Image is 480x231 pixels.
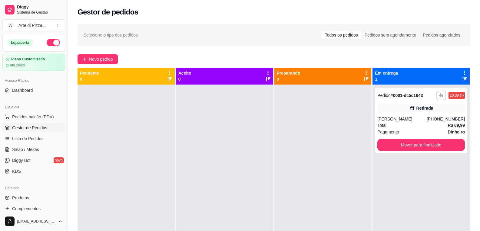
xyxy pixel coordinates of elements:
[2,204,65,213] a: Complementos
[277,76,300,82] p: 0
[375,70,398,76] p: Em entrega
[8,39,33,46] div: Loja aberta
[377,139,465,151] button: Mover para finalizado
[10,63,25,68] article: até 28/09
[2,2,65,17] a: DiggySistema de Gestão
[377,122,386,129] span: Total
[178,76,191,82] p: 0
[12,168,21,174] span: KDS
[2,183,65,193] div: Catálogo
[2,76,65,85] div: Acesso Rápido
[277,70,300,76] p: Preparando
[12,206,41,212] span: Complementos
[17,219,55,224] span: [EMAIL_ADDRESS][DOMAIN_NAME]
[377,116,427,122] div: [PERSON_NAME]
[18,22,46,28] div: Arte di Pizza ...
[178,70,191,76] p: Aceito
[12,114,54,120] span: Pedidos balcão (PDV)
[12,125,47,131] span: Gestor de Pedidos
[2,123,65,133] a: Gestor de Pedidos
[17,10,63,15] span: Sistema de Gestão
[82,57,87,61] span: plus
[416,105,433,111] div: Retirada
[80,76,99,82] p: 0
[2,214,65,229] button: [EMAIL_ADDRESS][DOMAIN_NAME]
[2,102,65,112] div: Dia a dia
[448,130,465,134] strong: Dinheiro
[47,39,60,46] button: Alterar Status
[8,22,14,28] span: A
[89,56,113,63] span: Novo pedido
[12,195,29,201] span: Produtos
[2,19,65,31] button: Select a team
[2,166,65,176] a: KDS
[80,70,99,76] p: Pendente
[361,31,419,39] div: Pedidos sem agendamento
[377,129,399,135] span: Pagamento
[12,157,31,163] span: Diggy Bot
[419,31,464,39] div: Pedidos agendados
[450,93,459,98] div: 20:39
[375,76,398,82] p: 1
[2,112,65,122] button: Pedidos balcão (PDV)
[377,93,391,98] span: Pedido
[78,54,118,64] button: Novo pedido
[391,93,423,98] strong: # 0001-dc5c1643
[78,7,138,17] h2: Gestor de pedidos
[17,5,63,10] span: Diggy
[2,134,65,143] a: Lista de Pedidos
[2,54,65,71] a: Plano Customizadoaté 28/09
[11,57,45,62] article: Plano Customizado
[12,146,39,152] span: Salão / Mesas
[2,156,65,165] a: Diggy Botnovo
[427,116,465,122] div: [PHONE_NUMBER]
[448,123,465,128] strong: R$ 69,99
[2,193,65,203] a: Produtos
[322,31,361,39] div: Todos os pedidos
[2,85,65,95] a: Dashboard
[2,145,65,154] a: Salão / Mesas
[12,136,44,142] span: Lista de Pedidos
[84,32,138,38] span: Selecione o tipo dos pedidos
[12,87,33,93] span: Dashboard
